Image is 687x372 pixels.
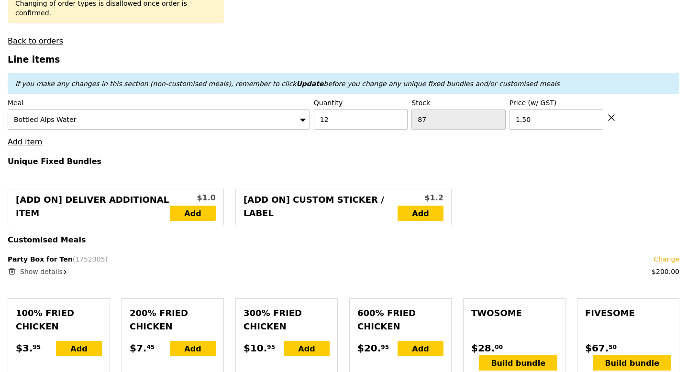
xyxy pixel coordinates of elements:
[654,254,679,264] a: Change
[398,341,443,356] div: Add
[652,267,679,276] div: $200.00
[314,98,408,108] label: Quantity
[244,341,267,355] span: $10.
[20,268,63,275] span: Show details
[8,254,679,264] div: Party Box for Ten
[146,343,155,351] span: 45
[495,343,503,351] span: 00
[398,206,443,221] a: Add
[33,343,41,351] span: 95
[130,306,216,333] div: 200% Fried Chicken
[8,55,679,65] h3: Line items
[593,355,671,371] div: Build bundle
[16,193,170,221] div: [Add on] Deliver Additional Item
[267,343,275,351] span: 95
[73,255,108,263] span: (1752305)
[16,341,33,355] span: $3.
[56,341,102,356] div: Add
[16,306,102,333] div: 100% Fried Chicken
[296,80,323,88] b: Update
[479,355,557,371] div: Build bundle
[398,192,443,204] div: $1.2
[170,206,216,221] a: Add
[8,137,42,146] a: Add item
[8,36,63,45] a: Back to orders
[609,343,617,351] span: 50
[8,98,310,108] label: Meal
[244,306,330,333] div: 300% Fried Chicken
[510,98,604,108] label: Price (w/ GST)
[471,306,557,320] div: Twosome
[585,306,671,320] div: Fivesome
[15,80,560,88] em: If you make any changes in this section (non-customised meals), remember to click before you chan...
[284,341,330,356] div: Add
[471,341,495,355] span: $28.
[244,193,398,221] div: [Add on] Custom Sticker / Label
[357,341,381,355] span: $20.
[8,157,679,166] h4: Unique Fixed Bundles
[411,98,506,108] label: Stock
[8,235,679,244] h4: Customised Meals
[381,343,389,351] span: 95
[14,116,76,123] span: Bottled Alps Water
[130,341,146,355] span: $7.
[357,306,443,333] div: 600% Fried Chicken
[170,192,216,204] div: $1.0
[170,341,216,356] div: Add
[585,341,609,355] span: $67.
